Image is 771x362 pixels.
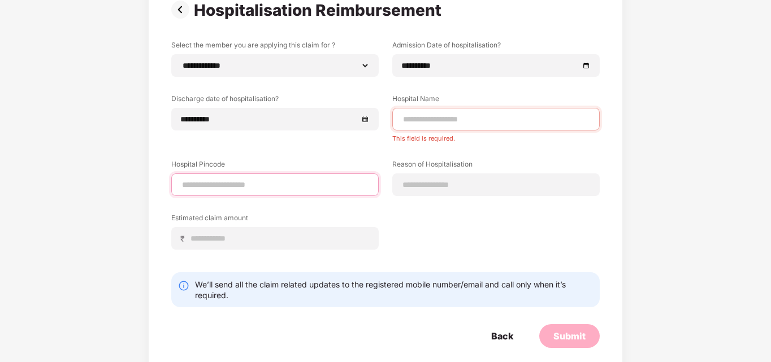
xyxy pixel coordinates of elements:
[171,40,379,54] label: Select the member you are applying this claim for ?
[171,159,379,173] label: Hospital Pincode
[171,213,379,227] label: Estimated claim amount
[180,233,189,244] span: ₹
[491,330,513,342] div: Back
[195,279,593,300] div: We’ll send all the claim related updates to the registered mobile number/email and call only when...
[392,40,600,54] label: Admission Date of hospitalisation?
[392,94,600,108] label: Hospital Name
[194,1,446,20] div: Hospitalisation Reimbursement
[171,94,379,108] label: Discharge date of hospitalisation?
[178,280,189,291] img: svg+xml;base64,PHN2ZyBpZD0iSW5mby0yMHgyMCIgeG1sbnM9Imh0dHA6Ly93d3cudzMub3JnLzIwMDAvc3ZnIiB3aWR0aD...
[392,159,600,173] label: Reason of Hospitalisation
[553,330,586,342] div: Submit
[171,1,194,19] img: svg+xml;base64,PHN2ZyBpZD0iUHJldi0zMngzMiIgeG1sbnM9Imh0dHA6Ly93d3cudzMub3JnLzIwMDAvc3ZnIiB3aWR0aD...
[392,130,600,142] div: This field is required.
